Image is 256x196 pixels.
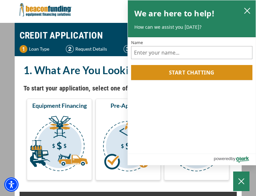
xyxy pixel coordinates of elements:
[97,112,159,177] img: Pre-Approval
[66,45,74,53] img: Step 2
[23,83,233,94] h4: To start your application, select one of the three options below.
[214,155,231,163] span: powered
[4,177,19,192] div: Accessibility Menu
[20,26,237,45] h1: CREDIT APPLICATION
[242,6,252,15] button: close chatbox
[32,102,87,109] span: Equipment Financing
[124,45,131,53] img: Step 3
[27,99,92,180] button: Equipment Financing
[131,65,253,80] button: Start chatting
[214,154,256,165] a: Powered by Olark
[134,7,215,20] h2: We are here to help!
[96,99,161,180] button: Pre-Approval
[111,102,145,109] span: Pre-Approval
[233,171,249,191] button: Close Chatbox
[28,112,91,177] img: Equipment Financing
[131,46,253,59] input: Name
[29,45,49,53] p: Loan Type
[75,45,107,53] p: Request Details
[20,45,27,53] img: Step 1
[231,155,235,163] span: by
[131,41,253,45] label: Name
[23,63,233,78] h2: 1. What Are You Looking For?
[134,24,249,30] p: How can we assist you [DATE]?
